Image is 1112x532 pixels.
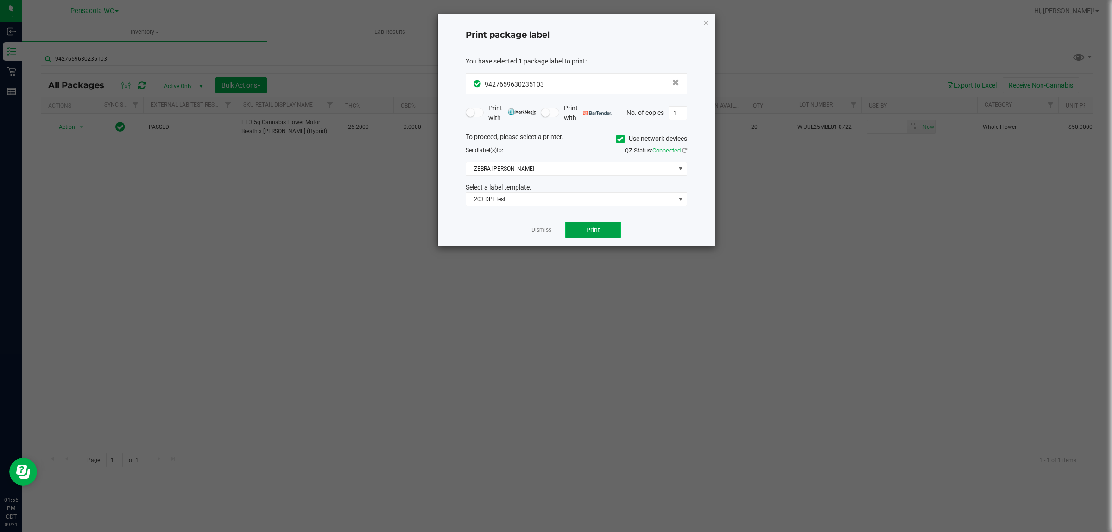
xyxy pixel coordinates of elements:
span: You have selected 1 package label to print [466,57,585,65]
img: bartender.png [583,111,612,115]
a: Dismiss [531,226,551,234]
div: To proceed, please select a printer. [459,132,694,146]
iframe: Resource center [9,458,37,486]
span: 9427659630235103 [485,81,544,88]
span: Print with [564,103,612,123]
span: label(s) [478,147,497,153]
span: ZEBRA-[PERSON_NAME] [466,162,675,175]
span: 203 DPI Test [466,193,675,206]
span: Send to: [466,147,503,153]
span: Connected [652,147,681,154]
img: mark_magic_cybra.png [508,108,536,115]
label: Use network devices [616,134,687,144]
span: QZ Status: [625,147,687,154]
span: Print [586,226,600,234]
div: Select a label template. [459,183,694,192]
span: No. of copies [626,108,664,116]
span: In Sync [474,79,482,89]
div: : [466,57,687,66]
button: Print [565,222,621,238]
span: Print with [488,103,536,123]
h4: Print package label [466,29,687,41]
